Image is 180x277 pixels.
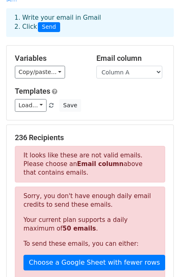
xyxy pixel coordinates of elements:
[15,54,84,63] h5: Variables
[38,22,60,32] span: Send
[15,133,165,142] h5: 236 Recipients
[23,216,157,233] p: Your current plan supports a daily maximum of .
[15,146,165,182] p: It looks like these are not valid emails. Please choose an above that contains emails.
[8,13,172,32] div: 1. Write your email in Gmail 2. Click
[23,240,157,248] p: To send these emails, you can either:
[23,192,157,209] p: Sorry, you don't have enough daily email credits to send these emails.
[77,160,124,168] strong: Email column
[15,66,65,78] a: Copy/paste...
[96,54,166,63] h5: Email column
[59,99,81,112] button: Save
[63,225,96,232] strong: 50 emails
[15,87,50,95] a: Templates
[23,255,165,270] a: Choose a Google Sheet with fewer rows
[15,99,47,112] a: Load...
[139,238,180,277] iframe: Chat Widget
